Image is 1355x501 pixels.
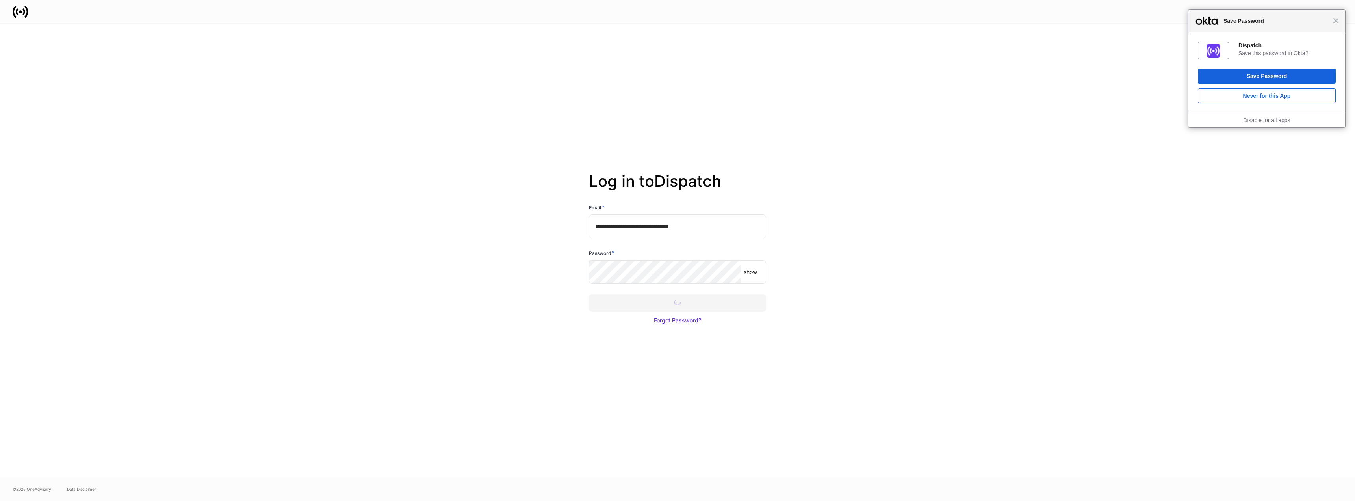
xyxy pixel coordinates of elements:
[1198,88,1336,103] button: Never for this App
[1333,18,1339,24] span: Close
[1243,117,1290,123] a: Disable for all apps
[1198,69,1336,84] button: Save Password
[1238,50,1336,57] div: Save this password in Okta?
[1219,16,1333,26] span: Save Password
[1238,42,1336,49] div: Dispatch
[1207,44,1220,58] img: IoaI0QAAAAZJREFUAwDpn500DgGa8wAAAABJRU5ErkJggg==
